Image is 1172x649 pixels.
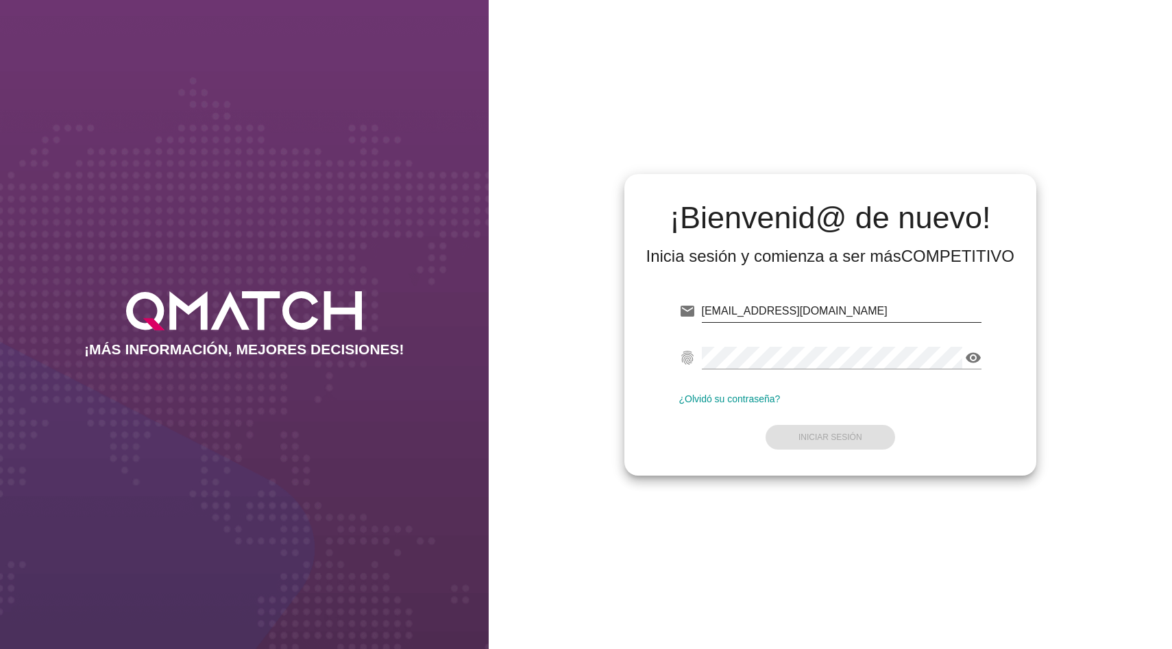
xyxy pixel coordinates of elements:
div: Inicia sesión y comienza a ser más [646,245,1015,267]
h2: ¡Bienvenid@ de nuevo! [646,201,1015,234]
i: fingerprint [679,350,696,366]
i: visibility [965,350,981,366]
strong: COMPETITIVO [901,247,1014,265]
input: E-mail [702,300,982,322]
i: email [679,303,696,319]
h2: ¡MÁS INFORMACIÓN, MEJORES DECISIONES! [84,341,404,358]
a: ¿Olvidó su contraseña? [679,393,781,404]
